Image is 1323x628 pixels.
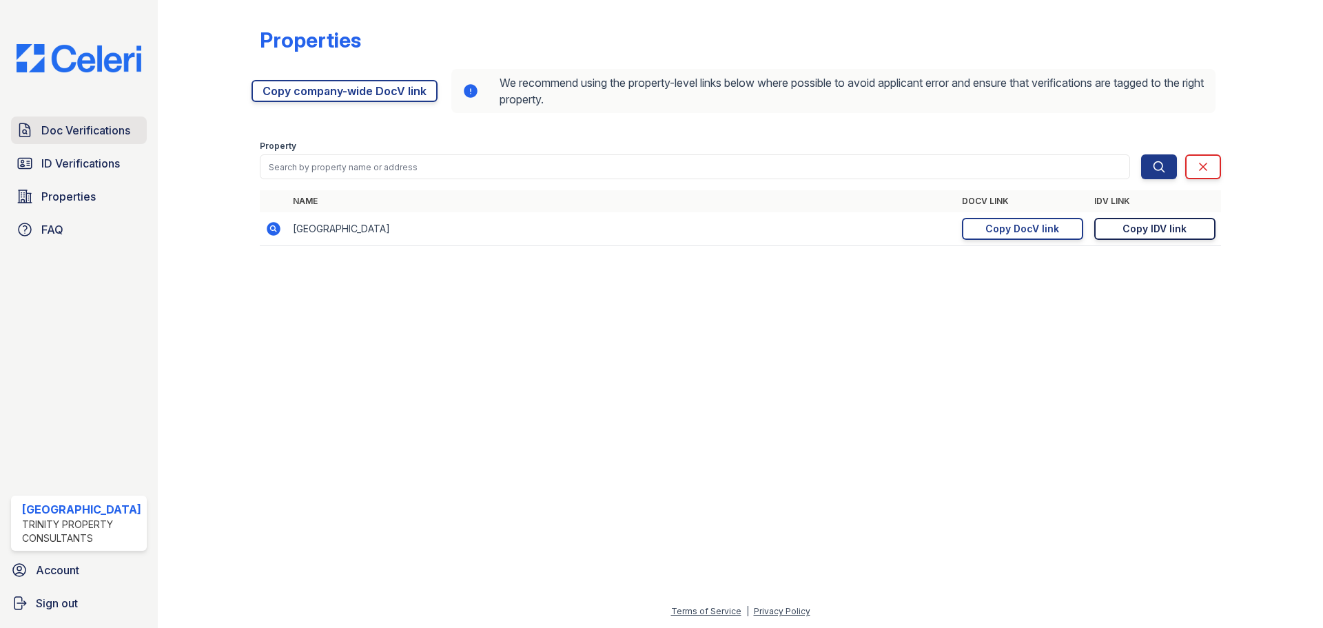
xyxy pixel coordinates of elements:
a: Sign out [6,589,152,617]
label: Property [260,141,296,152]
td: [GEOGRAPHIC_DATA] [287,212,956,246]
span: ID Verifications [41,155,120,172]
div: [GEOGRAPHIC_DATA] [22,501,141,518]
a: Copy IDV link [1094,218,1216,240]
img: CE_Logo_Blue-a8612792a0a2168367f1c8372b55b34899dd931a85d93a1a3d3e32e68fde9ad4.png [6,44,152,72]
span: Doc Verifications [41,122,130,139]
div: | [746,606,749,616]
a: Properties [11,183,147,210]
a: Account [6,556,152,584]
a: ID Verifications [11,150,147,177]
span: Account [36,562,79,578]
a: Privacy Policy [754,606,810,616]
span: FAQ [41,221,63,238]
div: Copy DocV link [985,222,1059,236]
th: DocV Link [956,190,1089,212]
a: Copy DocV link [962,218,1083,240]
input: Search by property name or address [260,154,1130,179]
th: Name [287,190,956,212]
span: Sign out [36,595,78,611]
span: Properties [41,188,96,205]
a: FAQ [11,216,147,243]
div: Properties [260,28,361,52]
div: Trinity Property Consultants [22,518,141,545]
th: IDV Link [1089,190,1221,212]
a: Copy company-wide DocV link [252,80,438,102]
a: Terms of Service [671,606,741,616]
div: We recommend using the property-level links below where possible to avoid applicant error and ens... [451,69,1216,113]
div: Copy IDV link [1122,222,1187,236]
a: Doc Verifications [11,117,147,144]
